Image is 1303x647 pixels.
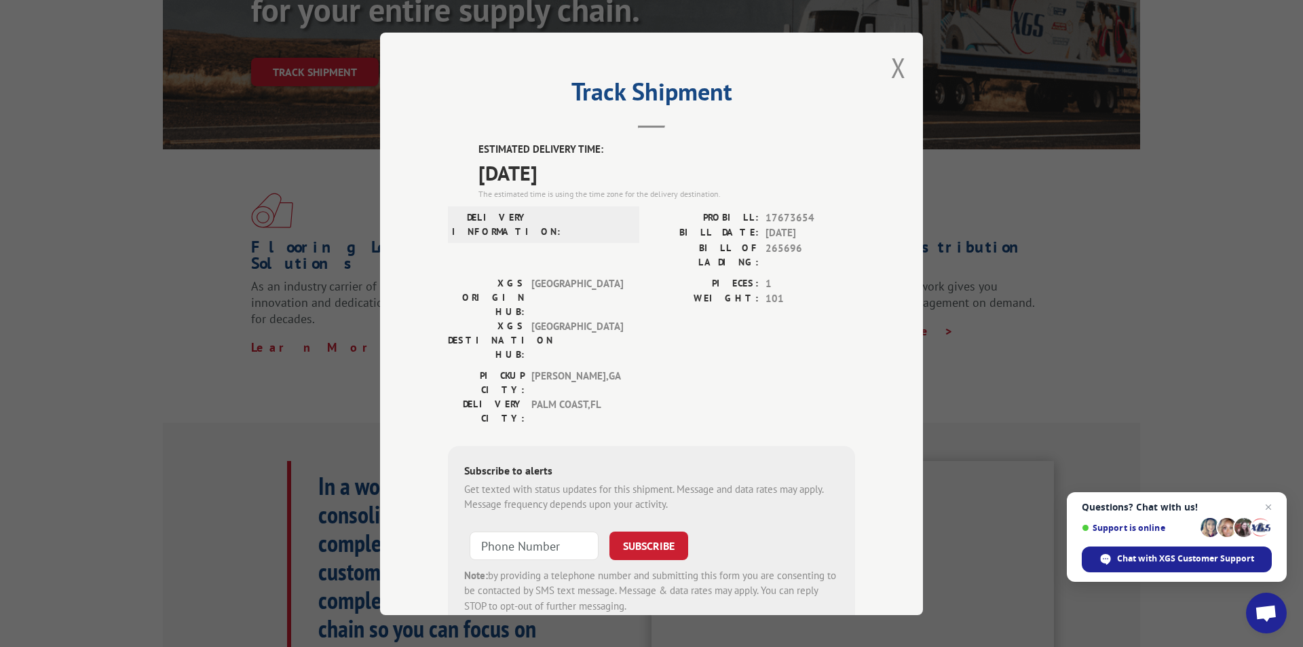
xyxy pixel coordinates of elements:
[1117,553,1254,565] span: Chat with XGS Customer Support
[464,568,839,614] div: by providing a telephone number and submitting this form you are consenting to be contacted by SM...
[448,276,525,318] label: XGS ORIGIN HUB:
[651,291,759,307] label: WEIGHT:
[1260,499,1277,515] span: Close chat
[651,210,759,225] label: PROBILL:
[464,568,488,581] strong: Note:
[651,276,759,291] label: PIECES:
[609,531,688,559] button: SUBSCRIBE
[448,82,855,108] h2: Track Shipment
[478,157,855,187] span: [DATE]
[478,142,855,158] label: ESTIMATED DELIVERY TIME:
[531,368,623,396] span: [PERSON_NAME] , GA
[470,531,599,559] input: Phone Number
[766,291,855,307] span: 101
[1082,523,1196,533] span: Support is online
[452,210,529,238] label: DELIVERY INFORMATION:
[1082,502,1272,513] span: Questions? Chat with us!
[766,240,855,269] span: 265696
[766,210,855,225] span: 17673654
[766,276,855,291] span: 1
[1246,593,1287,633] div: Open chat
[478,187,855,200] div: The estimated time is using the time zone for the delivery destination.
[891,50,906,86] button: Close modal
[531,276,623,318] span: [GEOGRAPHIC_DATA]
[651,240,759,269] label: BILL OF LADING:
[448,368,525,396] label: PICKUP CITY:
[1082,547,1272,572] div: Chat with XGS Customer Support
[766,225,855,241] span: [DATE]
[651,225,759,241] label: BILL DATE:
[531,318,623,361] span: [GEOGRAPHIC_DATA]
[448,318,525,361] label: XGS DESTINATION HUB:
[531,396,623,425] span: PALM COAST , FL
[448,396,525,425] label: DELIVERY CITY:
[464,481,839,512] div: Get texted with status updates for this shipment. Message and data rates may apply. Message frequ...
[464,462,839,481] div: Subscribe to alerts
